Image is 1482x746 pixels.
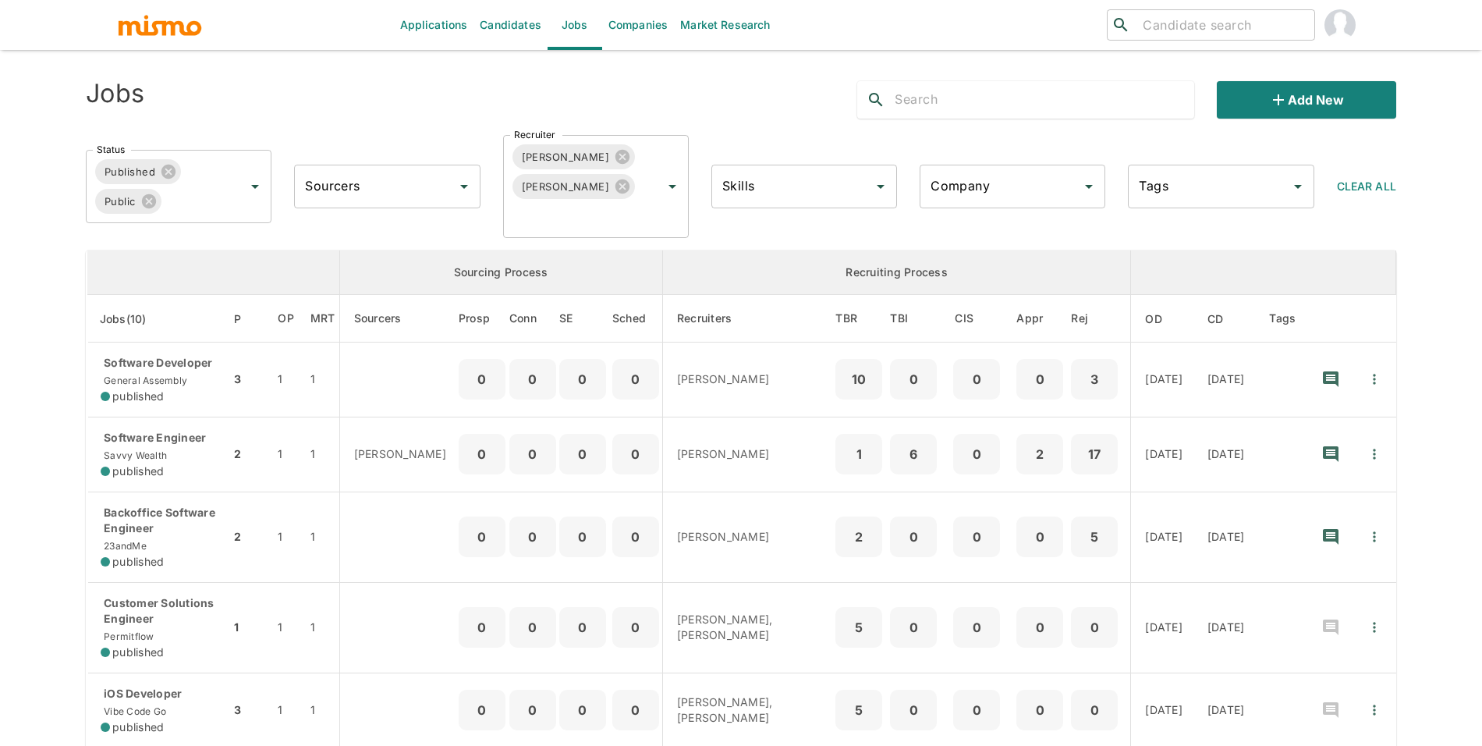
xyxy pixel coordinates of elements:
[959,526,994,548] p: 0
[339,250,662,295] th: Sourcing Process
[459,295,509,343] th: Prospects
[619,443,653,465] p: 0
[896,699,931,721] p: 0
[307,417,339,492] td: 1
[870,176,892,197] button: Open
[230,582,265,673] td: 1
[662,250,1131,295] th: Recruiting Process
[1195,492,1257,582] td: [DATE]
[1077,699,1111,721] p: 0
[1012,295,1067,343] th: Approved
[244,176,266,197] button: Open
[959,699,994,721] p: 0
[117,13,203,37] img: logo
[339,295,459,343] th: Sourcers
[101,449,167,461] span: Savvy Wealth
[1312,609,1349,646] button: recent-notes
[619,616,653,638] p: 0
[565,526,600,548] p: 0
[1324,9,1356,41] img: Maria Lujan Ciommo
[842,368,876,390] p: 10
[1357,693,1392,727] button: Quick Actions
[234,310,261,329] span: P
[662,295,831,343] th: Recruiters
[465,368,499,390] p: 0
[896,368,931,390] p: 0
[95,163,165,181] span: Published
[1023,526,1057,548] p: 0
[1357,437,1392,471] button: Quick Actions
[1131,417,1195,492] td: [DATE]
[1217,81,1396,119] button: Add new
[230,343,265,417] td: 3
[1131,492,1195,582] td: [DATE]
[265,295,307,343] th: Open Positions
[1312,435,1349,473] button: recent-notes
[101,631,154,642] span: Permitflow
[677,371,820,387] p: [PERSON_NAME]
[677,694,820,726] p: [PERSON_NAME], [PERSON_NAME]
[307,582,339,673] td: 1
[677,612,820,643] p: [PERSON_NAME], [PERSON_NAME]
[465,443,499,465] p: 0
[565,616,600,638] p: 0
[842,526,876,548] p: 2
[453,176,475,197] button: Open
[1257,295,1308,343] th: Tags
[959,443,994,465] p: 0
[512,144,636,169] div: [PERSON_NAME]
[619,699,653,721] p: 0
[516,368,550,390] p: 0
[112,464,164,479] span: published
[1287,176,1309,197] button: Open
[1195,582,1257,673] td: [DATE]
[1023,368,1057,390] p: 0
[230,295,265,343] th: Priority
[95,159,181,184] div: Published
[230,417,265,492] td: 2
[265,417,307,492] td: 1
[265,343,307,417] td: 1
[1195,417,1257,492] td: [DATE]
[959,616,994,638] p: 0
[1195,343,1257,417] td: [DATE]
[677,446,820,462] p: [PERSON_NAME]
[896,443,931,465] p: 6
[1077,443,1111,465] p: 17
[1207,310,1244,329] span: CD
[1357,362,1392,396] button: Quick Actions
[112,389,164,404] span: published
[465,616,499,638] p: 0
[101,540,147,552] span: 23andMe
[1195,295,1257,343] th: Created At
[1077,616,1111,638] p: 0
[516,699,550,721] p: 0
[677,529,820,545] p: [PERSON_NAME]
[307,295,339,343] th: Market Research Total
[831,295,886,343] th: To Be Reviewed
[101,686,218,702] p: iOS Developer
[101,355,218,371] p: Software Developer
[1023,616,1057,638] p: 0
[1337,179,1396,193] span: Clear All
[1131,582,1195,673] td: [DATE]
[465,526,499,548] p: 0
[1312,361,1349,398] button: recent-notes
[565,368,600,390] p: 0
[307,343,339,417] td: 1
[97,143,125,156] label: Status
[1312,518,1349,556] button: recent-notes
[1067,295,1131,343] th: Rejected
[1023,443,1057,465] p: 2
[265,492,307,582] td: 1
[941,295,1012,343] th: Client Interview Scheduled
[101,595,218,627] p: Customer Solutions Engineer
[896,526,931,548] p: 0
[1077,526,1111,548] p: 5
[265,582,307,673] td: 1
[516,616,550,638] p: 0
[1077,368,1111,390] p: 3
[512,174,636,199] div: [PERSON_NAME]
[100,310,167,329] span: Jobs(10)
[1023,699,1057,721] p: 0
